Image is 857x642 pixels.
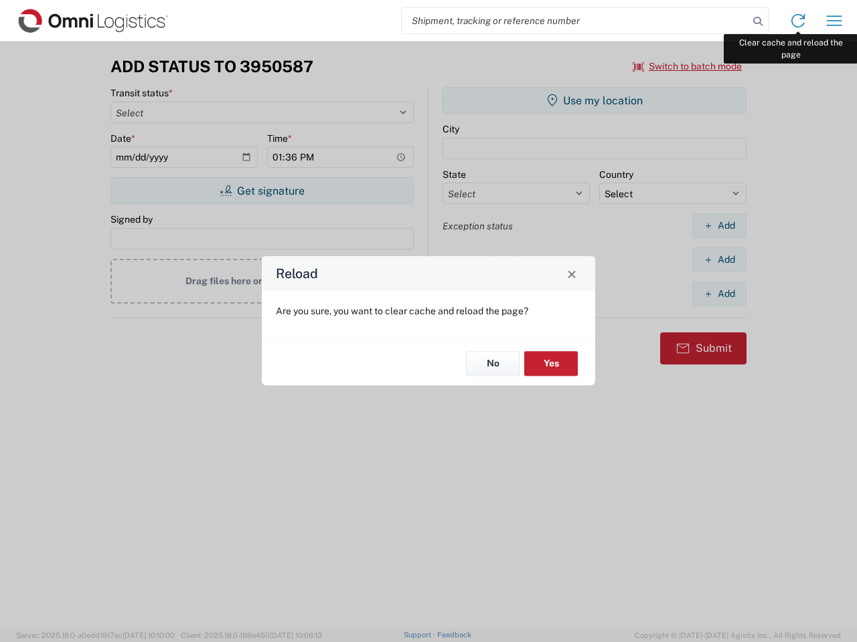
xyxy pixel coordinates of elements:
p: Are you sure, you want to clear cache and reload the page? [276,305,581,317]
button: Close [562,264,581,283]
button: No [466,351,520,376]
input: Shipment, tracking or reference number [402,8,749,33]
button: Yes [524,351,578,376]
h4: Reload [276,264,318,284]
